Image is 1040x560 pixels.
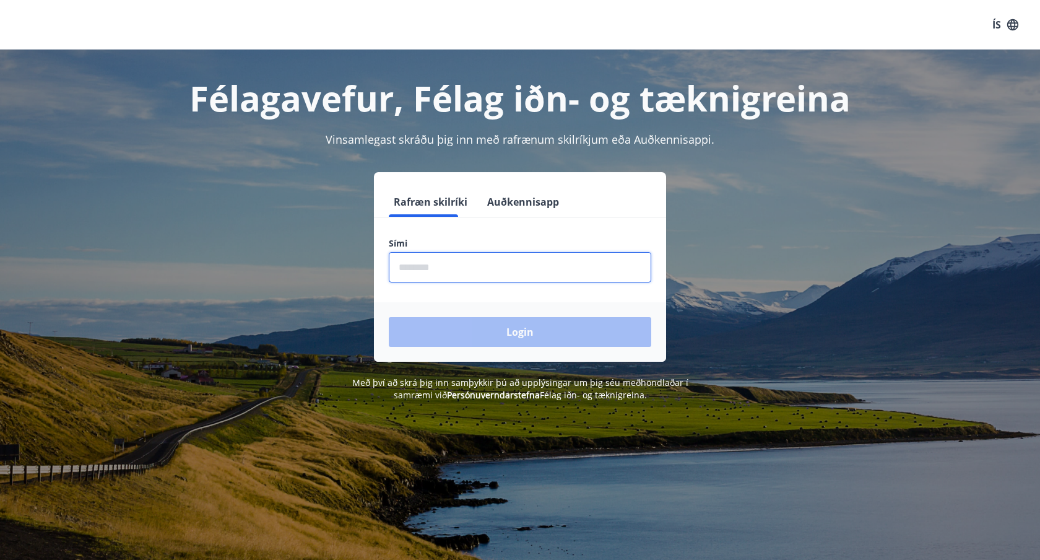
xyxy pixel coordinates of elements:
button: ÍS [986,14,1025,36]
h1: Félagavefur, Félag iðn- og tæknigreina [89,74,951,121]
a: Persónuverndarstefna [447,389,540,401]
label: Sími [389,237,651,250]
span: Með því að skrá þig inn samþykkir þú að upplýsingar um þig séu meðhöndlaðar í samræmi við Félag i... [352,377,688,401]
span: Vinsamlegast skráðu þig inn með rafrænum skilríkjum eða Auðkennisappi. [326,132,714,147]
button: Rafræn skilríki [389,187,472,217]
button: Auðkennisapp [482,187,564,217]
